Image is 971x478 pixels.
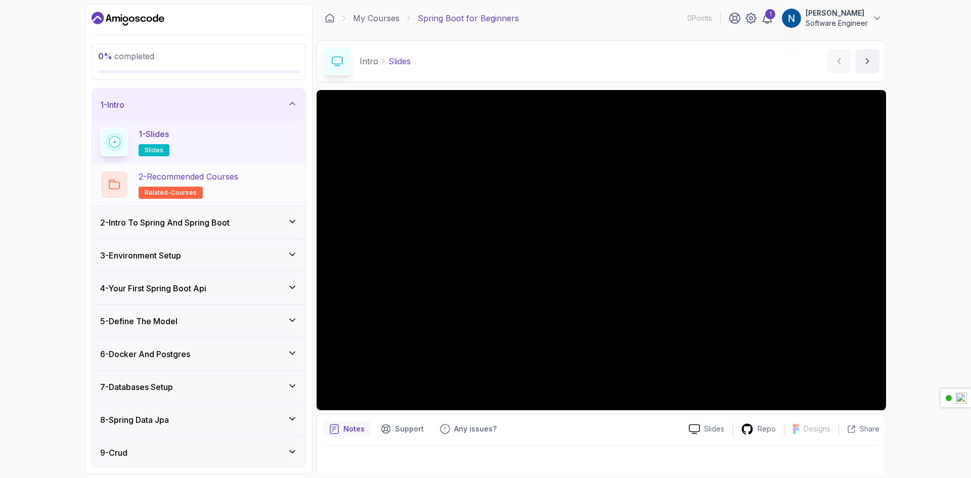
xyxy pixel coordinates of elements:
[733,423,784,436] a: Repo
[360,55,378,67] p: Intro
[704,424,724,434] p: Slides
[434,421,503,437] button: Feedback button
[100,249,181,262] h3: 3 - Environment Setup
[98,51,154,61] span: completed
[806,18,868,28] p: Software Engineer
[100,216,230,229] h3: 2 - Intro To Spring And Spring Boot
[100,447,127,459] h3: 9 - Crud
[100,348,190,360] h3: 6 - Docker And Postgres
[92,404,305,436] button: 8-Spring Data Jpa
[92,239,305,272] button: 3-Environment Setup
[145,189,197,197] span: related-courses
[100,282,206,294] h3: 4 - Your First Spring Boot Api
[781,8,882,28] button: user profile image[PERSON_NAME]Software Engineer
[838,424,879,434] button: Share
[145,146,163,154] span: slides
[343,424,365,434] p: Notes
[92,11,164,27] a: Dashboard
[418,12,519,24] p: Spring Boot for Beginners
[761,12,773,24] a: 1
[388,55,411,67] p: Slides
[100,170,297,199] button: 2-Recommended Coursesrelated-courses
[681,424,732,434] a: Slides
[92,338,305,370] button: 6-Docker And Postgres
[765,9,775,19] div: 1
[92,305,305,337] button: 5-Define The Model
[139,128,169,140] p: 1 - Slides
[395,424,424,434] p: Support
[687,13,712,23] p: 0 Points
[782,9,801,28] img: user profile image
[100,315,178,327] h3: 5 - Define The Model
[860,424,879,434] p: Share
[758,424,776,434] p: Repo
[375,421,430,437] button: Support button
[100,99,124,111] h3: 1 - Intro
[325,13,335,23] a: Dashboard
[454,424,497,434] p: Any issues?
[92,89,305,121] button: 1-Intro
[92,437,305,469] button: 9-Crud
[92,371,305,403] button: 7-Databases Setup
[353,12,400,24] a: My Courses
[100,414,169,426] h3: 8 - Spring Data Jpa
[806,8,868,18] p: [PERSON_NAME]
[139,170,238,183] p: 2 - Recommended Courses
[92,272,305,305] button: 4-Your First Spring Boot Api
[100,128,297,156] button: 1-Slidesslides
[98,51,112,61] span: 0 %
[92,206,305,239] button: 2-Intro To Spring And Spring Boot
[855,49,879,73] button: next content
[804,424,830,434] p: Designs
[100,381,173,393] h3: 7 - Databases Setup
[827,49,851,73] button: previous content
[323,421,371,437] button: notes button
